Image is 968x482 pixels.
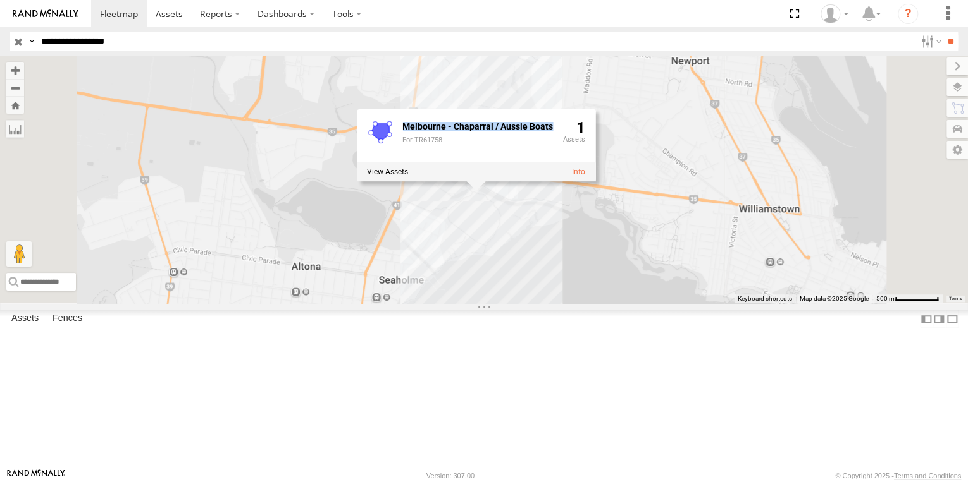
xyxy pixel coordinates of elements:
div: Fence Name - Melbourne - Chaparral / Aussie Boats [402,122,553,131]
span: Map data ©2025 Google [800,295,869,302]
div: Tarun Kanti [816,4,853,23]
a: Visit our Website [7,469,65,482]
label: Map Settings [946,141,968,159]
div: Version: 307.00 [426,472,475,479]
button: Zoom out [6,79,24,97]
a: View fence details [572,167,585,176]
a: Terms and Conditions [894,472,961,479]
label: Dock Summary Table to the Right [933,310,945,328]
span: 500 m [876,295,895,302]
div: © Copyright 2025 - [835,472,961,479]
label: Assets [5,310,45,328]
label: Search Filter Options [916,32,943,51]
button: Drag Pegman onto the map to open Street View [6,241,32,267]
label: Hide Summary Table [946,310,959,328]
label: View assets associated with this fence [367,167,408,176]
img: rand-logo.svg [13,9,78,18]
button: Map Scale: 500 m per 66 pixels [872,294,943,303]
button: Zoom Home [6,97,24,114]
label: Dock Summary Table to the Left [920,310,933,328]
label: Search Query [27,32,37,51]
i: ? [898,4,918,24]
a: Terms (opens in new tab) [949,296,962,301]
label: Fences [46,310,89,328]
div: 1 [563,119,585,160]
div: For TR61758 [402,136,553,144]
label: Measure [6,120,24,138]
button: Zoom in [6,62,24,79]
button: Keyboard shortcuts [738,294,792,303]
